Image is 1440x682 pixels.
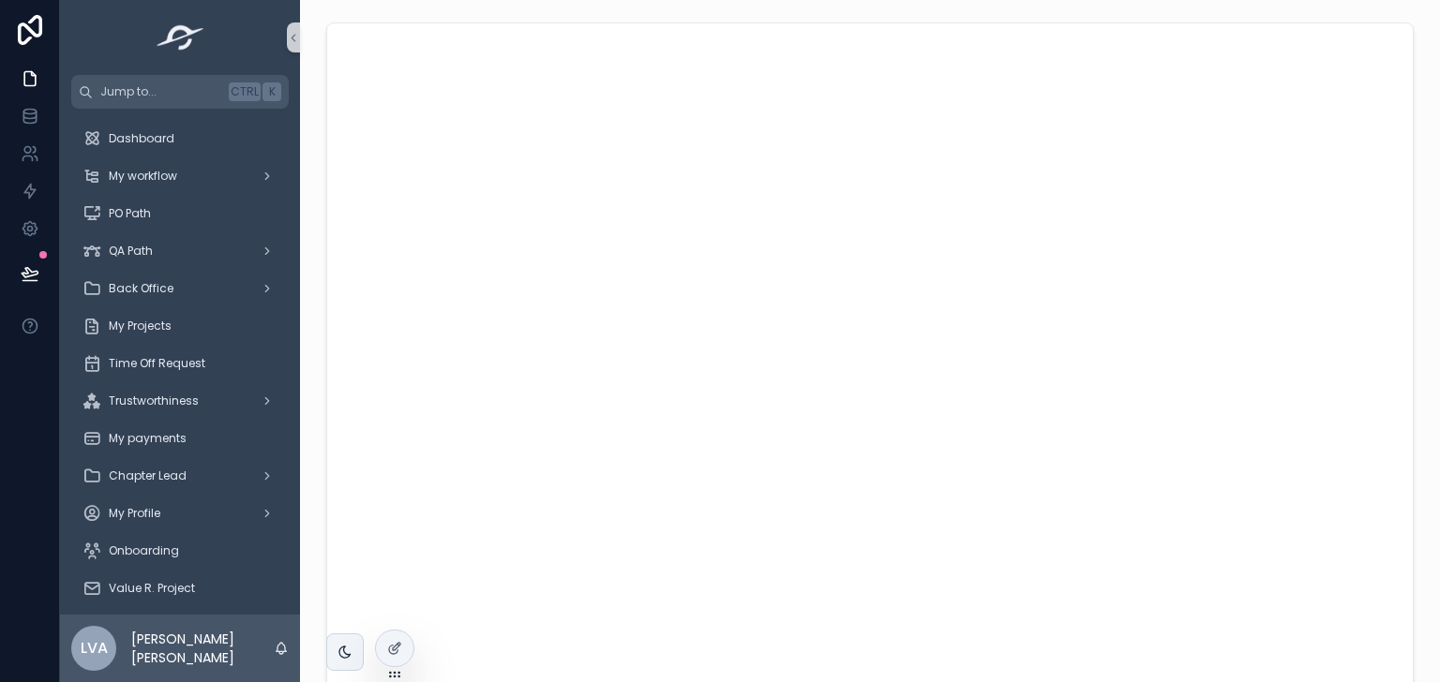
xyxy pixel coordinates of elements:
[71,384,289,418] a: Trustworthiness
[109,319,172,334] span: My Projects
[109,393,199,408] span: Trustworthiness
[71,234,289,268] a: QA Path
[109,506,160,521] span: My Profile
[109,543,179,558] span: Onboarding
[229,82,261,101] span: Ctrl
[71,75,289,109] button: Jump to...CtrlK
[71,197,289,230] a: PO Path
[71,497,289,530] a: My Profile
[109,468,187,483] span: Chapter Lead
[71,272,289,305] a: Back Office
[151,22,210,52] img: App logo
[109,356,205,371] span: Time Off Request
[109,169,177,184] span: My workflow
[109,281,173,296] span: Back Office
[71,347,289,380] a: Time Off Request
[109,581,195,596] span: Value R. Project
[71,534,289,568] a: Onboarding
[81,637,108,660] span: LVA
[71,459,289,493] a: Chapter Lead
[131,630,274,667] p: [PERSON_NAME] [PERSON_NAME]
[109,131,174,146] span: Dashboard
[71,309,289,343] a: My Projects
[60,109,300,615] div: scrollable content
[71,422,289,455] a: My payments
[109,431,187,446] span: My payments
[100,84,221,99] span: Jump to...
[71,571,289,605] a: Value R. Project
[71,159,289,193] a: My workflow
[71,122,289,156] a: Dashboard
[264,84,279,99] span: K
[109,206,151,221] span: PO Path
[109,244,153,259] span: QA Path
